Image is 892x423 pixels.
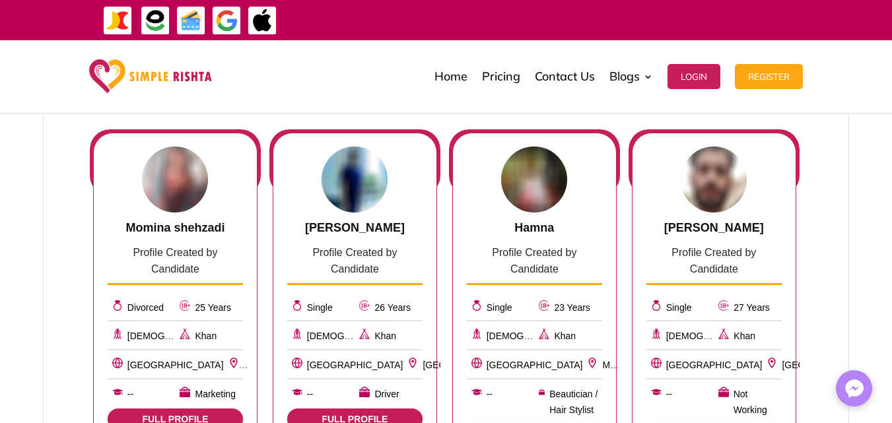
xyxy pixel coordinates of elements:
[434,44,467,110] a: Home
[212,6,242,36] img: GooglePay-icon
[125,221,224,234] span: Momina shehzadi
[142,146,208,212] img: 1MsT+W8VESkAAAAASUVORK5CYII=
[127,387,133,403] span: --
[666,360,763,370] span: [GEOGRAPHIC_DATA]
[487,387,493,403] span: --
[195,387,235,403] span: Marketing
[554,302,590,313] span: 23 Years
[127,331,231,341] span: [DEMOGRAPHIC_DATA]
[141,6,170,36] img: EasyPaisa-icon
[735,64,803,89] button: Register
[195,302,231,313] span: 25 Years
[514,221,554,234] span: Hamna
[307,387,313,403] span: --
[524,8,553,31] strong: ایزی پیسہ
[307,360,403,370] span: [GEOGRAPHIC_DATA]
[195,331,217,341] span: Khan
[681,146,747,212] img: l9y6KwN5+FP8gAAAABJRU5ErkJggg==
[668,64,720,89] button: Login
[176,6,206,36] img: Credit Cards
[374,387,399,403] span: Driver
[307,331,411,341] span: [DEMOGRAPHIC_DATA]
[535,44,595,110] a: Contact Us
[671,247,756,275] span: Profile Created by Candidate
[322,146,388,212] img: ANuExAAAAAElFTkSuQmCC
[609,44,653,110] a: Blogs
[482,44,520,110] a: Pricing
[487,331,590,341] span: [DEMOGRAPHIC_DATA]
[668,44,720,110] a: Login
[492,247,576,275] span: Profile Created by Candidate
[374,331,396,341] span: Khan
[307,302,333,313] span: Single
[734,302,770,313] span: 27 Years
[501,146,567,212] img: GZiEoAucXXUAAAAASUVORK5CYII=
[664,221,764,234] span: [PERSON_NAME]
[127,360,224,370] span: [GEOGRAPHIC_DATA]
[305,221,405,234] span: [PERSON_NAME]
[248,6,277,36] img: ApplePay-icon
[133,247,217,275] span: Profile Created by Candidate
[103,6,133,36] img: JazzCash-icon
[734,387,782,418] span: Not Working
[374,302,411,313] span: 26 Years
[549,387,602,418] span: Beautician / Hair Stylist
[127,302,164,313] span: Divorced
[487,302,512,313] span: Single
[316,12,862,28] div: ایپ میں پیمنٹ صرف گوگل پے اور ایپل پے کے ذریعے ممکن ہے۔ ، یا کریڈٹ کارڈ کے ذریعے ویب سائٹ پر ہوگی۔
[666,387,672,403] span: --
[666,302,692,313] span: Single
[487,360,583,370] span: [GEOGRAPHIC_DATA]
[556,8,584,31] strong: جاز کیش
[602,360,630,370] span: Multan
[735,44,803,110] a: Register
[312,247,397,275] span: Profile Created by Candidate
[782,360,878,370] span: [GEOGRAPHIC_DATA]
[841,375,868,402] img: Messenger
[423,360,519,370] span: [GEOGRAPHIC_DATA]
[734,331,755,341] span: Khan
[666,331,770,341] span: [DEMOGRAPHIC_DATA]
[554,331,576,341] span: Khan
